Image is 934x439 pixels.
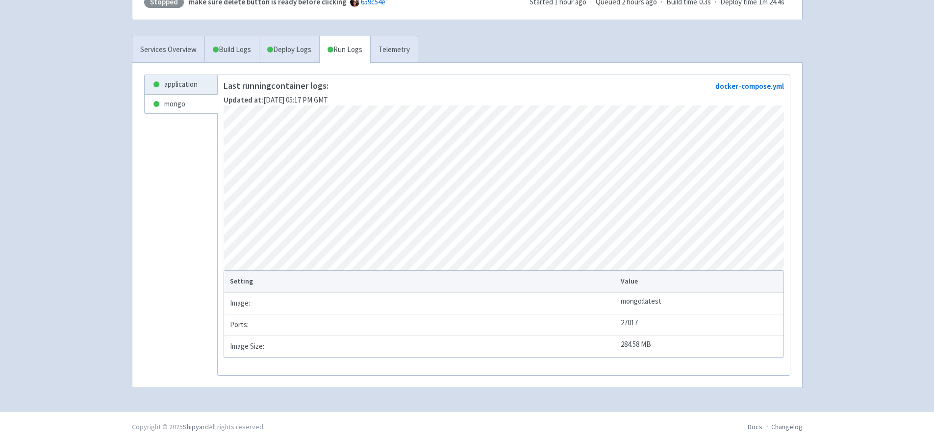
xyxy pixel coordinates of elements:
[319,36,370,63] a: Run Logs
[132,36,204,63] a: Services Overview
[617,271,783,292] th: Value
[617,292,783,314] td: mongo:latest
[224,81,328,91] p: Last running container logs:
[617,336,783,357] td: 284.58 MB
[715,81,784,91] a: docker-compose.yml
[259,36,319,63] a: Deploy Logs
[224,292,618,314] td: Image:
[617,314,783,336] td: 27017
[224,314,618,336] td: Ports:
[224,271,618,292] th: Setting
[205,36,259,63] a: Build Logs
[183,422,209,431] a: Shipyard
[370,36,418,63] a: Telemetry
[145,75,217,94] a: application
[748,422,762,431] a: Docs
[224,95,328,104] span: [DATE] 05:17 PM GMT
[224,95,263,104] strong: Updated at:
[132,422,265,432] div: Copyright © 2025 All rights reserved.
[771,422,803,431] a: Changelog
[145,95,217,114] a: mongo
[224,336,618,357] td: Image Size:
